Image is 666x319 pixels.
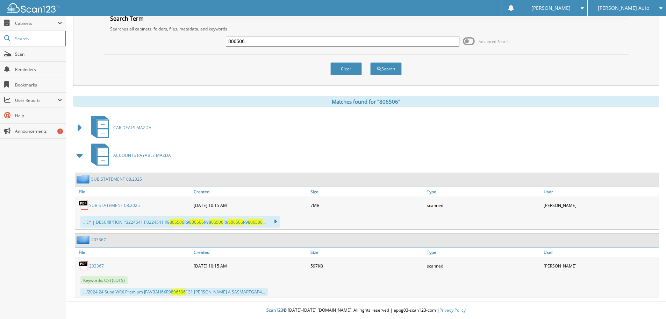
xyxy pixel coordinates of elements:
[425,198,542,212] div: scanned
[309,187,425,196] a: Size
[192,259,309,273] div: [DATE] 10:15 AM
[66,302,666,319] div: © [DATE]-[DATE] [DOMAIN_NAME]. All rights reserved | appg03-scan123-com |
[7,3,59,13] img: scan123-logo-white.svg
[248,219,263,225] span: 806506
[531,6,571,10] span: [PERSON_NAME]
[15,82,62,88] span: Bookmarks
[228,219,243,225] span: 806506
[15,97,57,103] span: User Reports
[192,198,309,212] div: [DATE] 10:15 AM
[598,6,649,10] span: [PERSON_NAME] Auto
[542,248,659,257] a: User
[542,259,659,273] div: [PERSON_NAME]
[80,276,128,284] span: Keywords: OSI (LOTS)
[15,113,62,119] span: Help
[209,219,223,225] span: 806506
[73,96,659,107] div: Matches found for "806506"
[370,62,402,75] button: Search
[57,129,63,134] div: 1
[113,152,171,158] span: ACCOUNTS PAYABLE MAZDA
[91,176,142,182] a: SUB.STATEMENT 08.2025
[309,259,425,273] div: 597KB
[15,67,62,72] span: Reminders
[87,141,171,169] a: ACCOUNTS PAYABLE MAZDA
[87,114,151,141] a: CAR DEALS MAZDA
[107,15,147,22] legend: Search Term
[107,26,625,32] div: Searches all cabinets, folders, files, metadata, and keywords
[113,125,151,131] span: CAR DEALS MAZDA
[542,187,659,196] a: User
[425,259,542,273] div: scanned
[425,187,542,196] a: Type
[15,20,57,26] span: Cabinets
[91,237,106,243] a: 203367
[439,307,466,313] a: Privacy Policy
[15,36,61,42] span: Search
[77,235,91,244] img: folder2.png
[77,175,91,183] img: folder2.png
[192,187,309,196] a: Created
[80,288,268,296] div: .../2024 24 Suba WRX Premium JFAVBAH6XR9 131 [PERSON_NAME] A SASMARTGAP4...
[330,62,362,75] button: Clear
[309,198,425,212] div: 7MB
[170,219,184,225] span: 806506
[189,219,204,225] span: 806506
[79,261,89,271] img: PDF.png
[75,248,192,257] a: File
[89,202,140,208] a: SUB.STATEMENT 08.2025
[425,248,542,257] a: Type
[171,289,186,295] span: 806506
[479,39,510,44] span: Advanced Search
[89,263,104,269] a: 203367
[542,198,659,212] div: [PERSON_NAME]
[75,187,192,196] a: File
[15,128,62,134] span: Announcements
[80,216,280,228] div: ...EY | DESCRIPTION P3224541 P3224541 R9 R9 R9 R9 R9 ...
[309,248,425,257] a: Size
[15,51,62,57] span: Scan
[266,307,283,313] span: Scan123
[192,248,309,257] a: Created
[79,200,89,210] img: PDF.png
